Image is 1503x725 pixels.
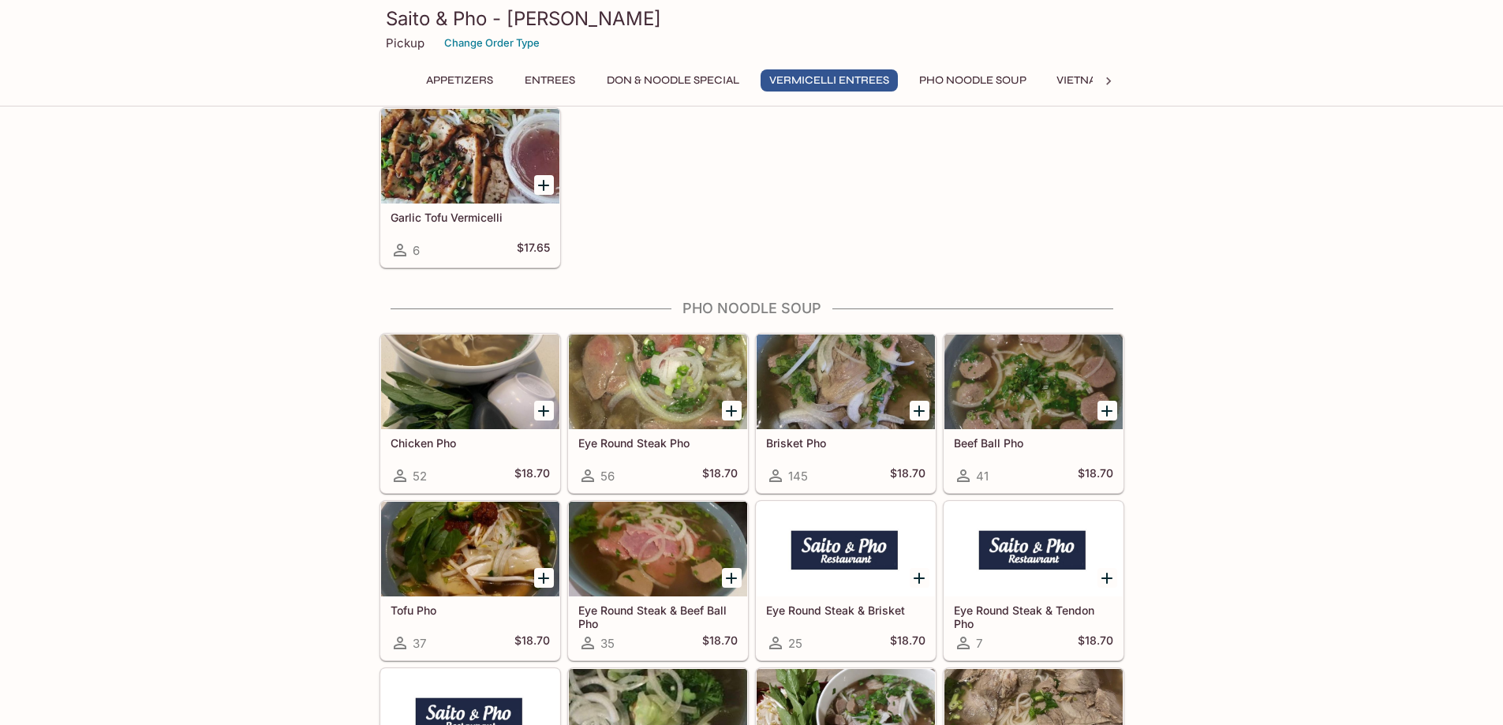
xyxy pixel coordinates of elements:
[568,334,748,493] a: Eye Round Steak Pho56$18.70
[600,469,615,484] span: 56
[578,436,738,450] h5: Eye Round Steak Pho
[766,436,925,450] h5: Brisket Pho
[600,636,615,651] span: 35
[514,69,585,92] button: Entrees
[386,36,424,50] p: Pickup
[944,334,1124,493] a: Beef Ball Pho41$18.70
[944,501,1124,660] a: Eye Round Steak & Tendon Pho7$18.70
[413,243,420,258] span: 6
[380,334,560,493] a: Chicken Pho52$18.70
[437,31,547,55] button: Change Order Type
[417,69,502,92] button: Appetizers
[514,633,550,652] h5: $18.70
[568,501,748,660] a: Eye Round Steak & Beef Ball Pho35$18.70
[1097,401,1117,420] button: Add Beef Ball Pho
[1048,69,1214,92] button: Vietnamese Sandwiches
[534,175,554,195] button: Add Garlic Tofu Vermicelli
[569,502,747,596] div: Eye Round Steak & Beef Ball Pho
[380,108,560,267] a: Garlic Tofu Vermicelli6$17.65
[954,436,1113,450] h5: Beef Ball Pho
[910,401,929,420] button: Add Brisket Pho
[413,636,426,651] span: 37
[910,568,929,588] button: Add Eye Round Steak & Brisket
[954,604,1113,630] h5: Eye Round Steak & Tendon Pho
[766,604,925,617] h5: Eye Round Steak & Brisket
[722,401,742,420] button: Add Eye Round Steak Pho
[890,466,925,485] h5: $18.70
[391,211,550,224] h5: Garlic Tofu Vermicelli
[534,568,554,588] button: Add Tofu Pho
[944,334,1123,429] div: Beef Ball Pho
[756,334,936,493] a: Brisket Pho145$18.70
[386,6,1118,31] h3: Saito & Pho - [PERSON_NAME]
[381,109,559,204] div: Garlic Tofu Vermicelli
[381,334,559,429] div: Chicken Pho
[1097,568,1117,588] button: Add Eye Round Steak & Tendon Pho
[910,69,1035,92] button: Pho Noodle Soup
[788,469,808,484] span: 145
[380,501,560,660] a: Tofu Pho37$18.70
[1078,466,1113,485] h5: $18.70
[578,604,738,630] h5: Eye Round Steak & Beef Ball Pho
[534,401,554,420] button: Add Chicken Pho
[757,334,935,429] div: Brisket Pho
[761,69,898,92] button: Vermicelli Entrees
[757,502,935,596] div: Eye Round Steak & Brisket
[976,636,982,651] span: 7
[517,241,550,260] h5: $17.65
[598,69,748,92] button: Don & Noodle Special
[944,502,1123,596] div: Eye Round Steak & Tendon Pho
[702,633,738,652] h5: $18.70
[381,502,559,596] div: Tofu Pho
[391,436,550,450] h5: Chicken Pho
[756,501,936,660] a: Eye Round Steak & Brisket25$18.70
[413,469,427,484] span: 52
[379,300,1124,317] h4: Pho Noodle Soup
[788,636,802,651] span: 25
[976,469,989,484] span: 41
[514,466,550,485] h5: $18.70
[569,334,747,429] div: Eye Round Steak Pho
[702,466,738,485] h5: $18.70
[391,604,550,617] h5: Tofu Pho
[890,633,925,652] h5: $18.70
[1078,633,1113,652] h5: $18.70
[722,568,742,588] button: Add Eye Round Steak & Beef Ball Pho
